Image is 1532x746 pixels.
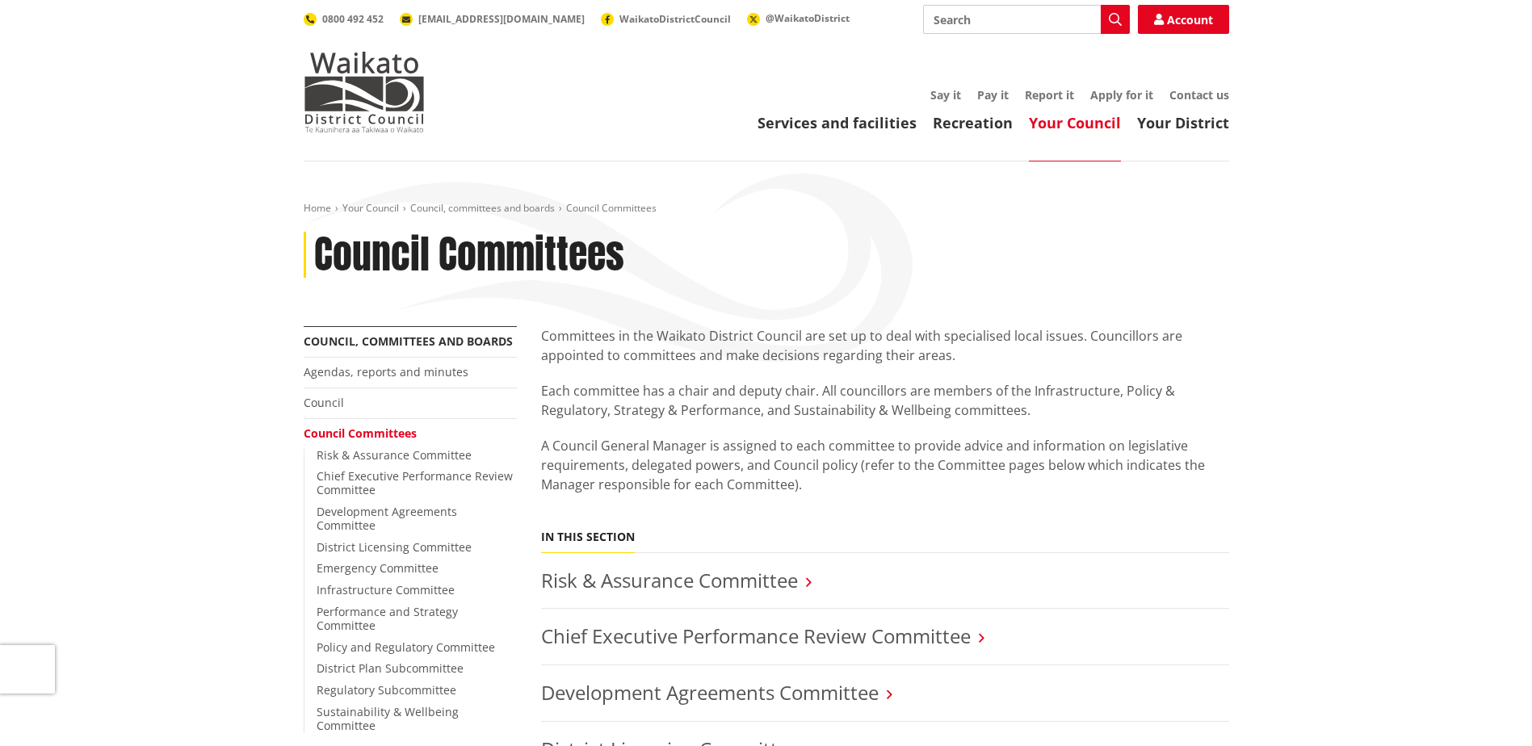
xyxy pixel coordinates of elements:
p: Committees in the Waikato District Council are set up to deal with specialised local issues. Coun... [541,326,1229,365]
a: Development Agreements Committee [317,504,457,533]
a: Report it [1025,87,1074,103]
p: A Council General Manager is assigned to each committee to provide advice and information on legi... [541,436,1229,513]
a: Development Agreements Committee [541,679,879,706]
a: Chief Executive Performance Review Committee [317,468,513,497]
a: Contact us [1169,87,1229,103]
h5: In this section [541,530,635,544]
a: Pay it [977,87,1009,103]
a: Agendas, reports and minutes [304,364,468,379]
a: 0800 492 452 [304,12,384,26]
nav: breadcrumb [304,202,1229,216]
a: Home [304,201,331,215]
a: Risk & Assurance Committee [541,567,798,593]
a: Council Committees [304,425,417,441]
a: [EMAIL_ADDRESS][DOMAIN_NAME] [400,12,585,26]
span: Council Committees [566,201,657,215]
a: Emergency Committee [317,560,439,576]
a: Your Council [1029,113,1121,132]
a: Your Council [342,201,399,215]
span: @WaikatoDistrict [766,11,850,25]
a: Your District [1137,113,1229,132]
a: Policy and Regulatory Committee [317,639,495,655]
a: District Licensing Committee [317,539,472,555]
h1: Council Committees [314,232,624,279]
a: Apply for it [1090,87,1153,103]
a: Performance and Strategy Committee [317,604,458,633]
a: Council, committees and boards [304,333,513,349]
a: Chief Executive Performance Review Committee [541,622,971,649]
a: Recreation [933,113,1013,132]
a: WaikatoDistrictCouncil [601,12,731,26]
a: @WaikatoDistrict [747,11,850,25]
a: District Plan Subcommittee [317,660,464,676]
span: WaikatoDistrictCouncil [619,12,731,26]
a: Council [304,395,344,410]
a: Say it [930,87,961,103]
a: Services and facilities [758,113,917,132]
a: Council, committees and boards [410,201,555,215]
a: Infrastructure Committee [317,582,455,597]
a: Sustainability & Wellbeing Committee [317,704,459,733]
a: Regulatory Subcommittee [317,682,456,698]
img: Waikato District Council - Te Kaunihera aa Takiwaa o Waikato [304,52,425,132]
p: Each committee has a chair and deputy chair. All councillors are members of the Infrastructure, P... [541,381,1229,420]
a: Risk & Assurance Committee [317,447,472,463]
span: [EMAIL_ADDRESS][DOMAIN_NAME] [418,12,585,26]
a: Account [1138,5,1229,34]
input: Search input [923,5,1130,34]
span: 0800 492 452 [322,12,384,26]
